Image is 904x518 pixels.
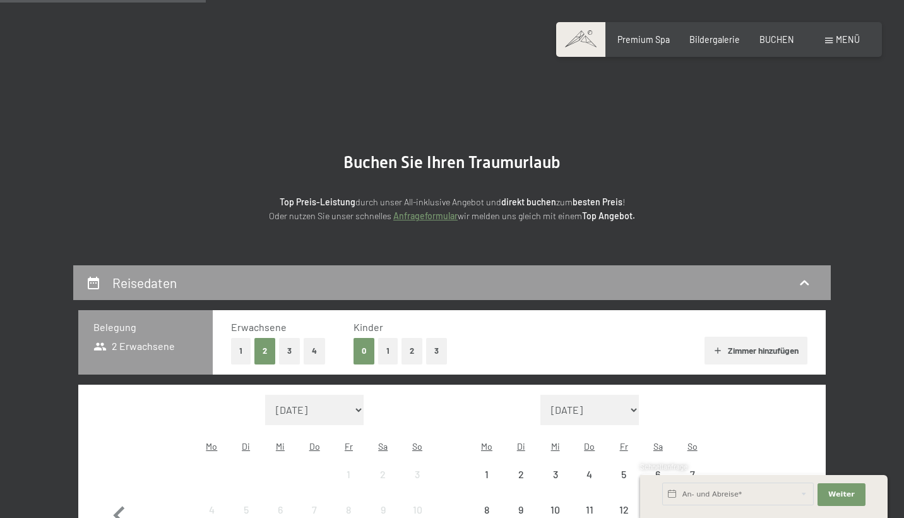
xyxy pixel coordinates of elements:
div: Anreise nicht möglich [538,457,572,491]
div: Sat Aug 02 2025 [366,457,400,491]
a: Bildergalerie [689,34,740,45]
div: Anreise nicht möglich [470,457,504,491]
abbr: Donnerstag [309,441,320,452]
a: BUCHEN [759,34,794,45]
div: 2 [505,469,537,501]
abbr: Freitag [345,441,353,452]
strong: direkt buchen [501,196,556,207]
strong: besten Preis [573,196,622,207]
div: Anreise nicht möglich [607,457,641,491]
span: Schnellanfrage [640,462,687,471]
abbr: Donnerstag [584,441,595,452]
span: Kinder [354,321,383,333]
div: Anreise nicht möglich [400,457,434,491]
abbr: Samstag [653,441,663,452]
span: Menü [836,34,860,45]
abbr: Sonntag [687,441,698,452]
div: Thu Sep 04 2025 [573,457,607,491]
h2: Reisedaten [112,275,177,291]
div: Tue Sep 02 2025 [504,457,538,491]
abbr: Dienstag [242,441,250,452]
abbr: Montag [481,441,492,452]
div: 4 [574,469,605,501]
div: Mon Sep 01 2025 [470,457,504,491]
button: 1 [231,338,251,364]
button: 2 [401,338,422,364]
span: Buchen Sie Ihren Traumurlaub [343,153,561,172]
abbr: Mittwoch [276,441,285,452]
h3: Belegung [93,320,198,334]
div: Sun Aug 03 2025 [400,457,434,491]
button: 1 [378,338,398,364]
div: Anreise nicht möglich [366,457,400,491]
span: 2 Erwachsene [93,339,175,353]
span: Weiter [828,490,855,500]
div: Anreise nicht möglich [675,457,710,491]
div: 5 [608,469,639,501]
div: 2 [367,469,399,501]
div: Sun Sep 07 2025 [675,457,710,491]
button: 2 [254,338,275,364]
div: 1 [471,469,503,501]
div: 3 [539,469,571,501]
strong: Top Preis-Leistung [280,196,355,207]
div: Wed Sep 03 2025 [538,457,572,491]
button: 0 [354,338,374,364]
p: durch unser All-inklusive Angebot und zum ! Oder nutzen Sie unser schnelles wir melden uns gleich... [174,195,730,224]
a: Anfrageformular [393,210,458,221]
abbr: Dienstag [517,441,525,452]
button: 4 [304,338,325,364]
abbr: Freitag [620,441,628,452]
div: Anreise nicht möglich [573,457,607,491]
button: Zimmer hinzufügen [705,337,807,364]
button: 3 [426,338,447,364]
button: 3 [279,338,300,364]
div: Fri Sep 05 2025 [607,457,641,491]
div: Anreise nicht möglich [504,457,538,491]
div: Anreise nicht möglich [641,457,675,491]
abbr: Montag [206,441,217,452]
div: Anreise nicht möglich [331,457,366,491]
div: 3 [401,469,433,501]
strong: Top Angebot. [582,210,635,221]
span: Erwachsene [231,321,287,333]
a: Premium Spa [617,34,670,45]
button: Weiter [818,483,865,506]
abbr: Samstag [378,441,388,452]
div: Sat Sep 06 2025 [641,457,675,491]
div: Fri Aug 01 2025 [331,457,366,491]
abbr: Mittwoch [551,441,560,452]
abbr: Sonntag [412,441,422,452]
div: 1 [333,469,364,501]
